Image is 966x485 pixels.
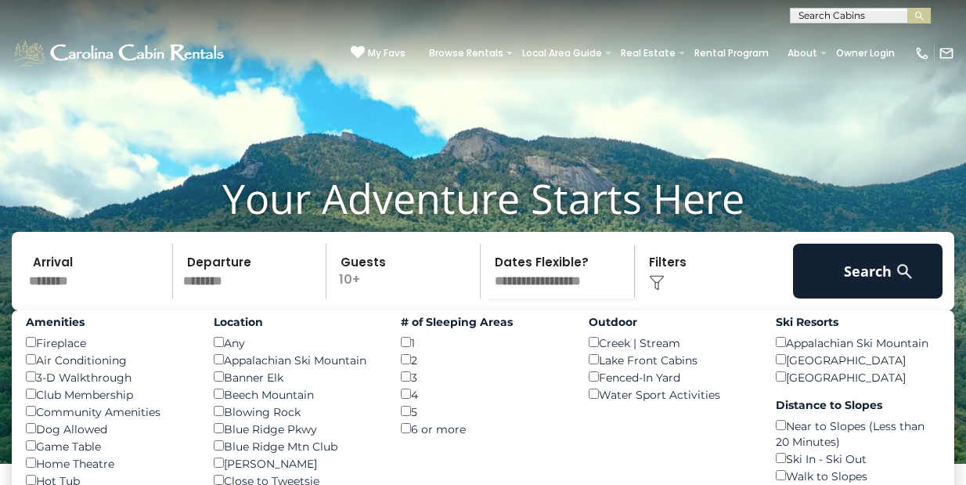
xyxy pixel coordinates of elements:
[780,42,825,64] a: About
[401,403,565,420] div: 5
[776,467,940,484] div: Walk to Slopes
[214,403,378,420] div: Blowing Rock
[401,420,565,437] div: 6 or more
[214,420,378,437] div: Blue Ridge Pkwy
[368,46,406,60] span: My Favs
[589,351,753,368] div: Lake Front Cabins
[613,42,683,64] a: Real Estate
[776,314,940,330] label: Ski Resorts
[589,334,753,351] div: Creek | Stream
[793,244,943,299] button: Search
[776,417,940,450] div: Near to Slopes (Less than 20 Minutes)
[26,314,190,330] label: Amenities
[514,42,610,64] a: Local Area Guide
[214,368,378,385] div: Banner Elk
[214,314,378,330] label: Location
[26,454,190,472] div: Home Theatre
[895,262,914,281] img: search-regular-white.png
[776,368,940,385] div: [GEOGRAPHIC_DATA]
[401,334,565,351] div: 1
[26,403,190,420] div: Community Amenities
[401,314,565,330] label: # of Sleeping Areas
[589,385,753,403] div: Water Sport Activities
[331,244,480,299] p: 10+
[828,42,903,64] a: Owner Login
[214,454,378,472] div: [PERSON_NAME]
[589,368,753,385] div: Fenced-In Yard
[26,420,190,437] div: Dog Allowed
[12,38,229,69] img: White-1-1-2.png
[401,385,565,403] div: 4
[12,174,954,223] h1: Your Adventure Starts Here
[776,450,940,467] div: Ski In - Ski Out
[421,42,511,64] a: Browse Rentals
[401,351,565,368] div: 2
[649,275,665,291] img: filter--v1.png
[26,385,190,403] div: Club Membership
[351,45,406,61] a: My Favs
[939,45,954,61] img: mail-regular-white.png
[26,368,190,385] div: 3-D Walkthrough
[401,368,565,385] div: 3
[776,397,940,413] label: Distance to Slopes
[776,334,940,351] div: Appalachian Ski Mountain
[776,351,940,368] div: [GEOGRAPHIC_DATA]
[26,437,190,454] div: Game Table
[914,45,930,61] img: phone-regular-white.png
[687,42,777,64] a: Rental Program
[589,314,753,330] label: Outdoor
[26,334,190,351] div: Fireplace
[214,334,378,351] div: Any
[214,437,378,454] div: Blue Ridge Mtn Club
[26,351,190,368] div: Air Conditioning
[214,351,378,368] div: Appalachian Ski Mountain
[214,385,378,403] div: Beech Mountain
